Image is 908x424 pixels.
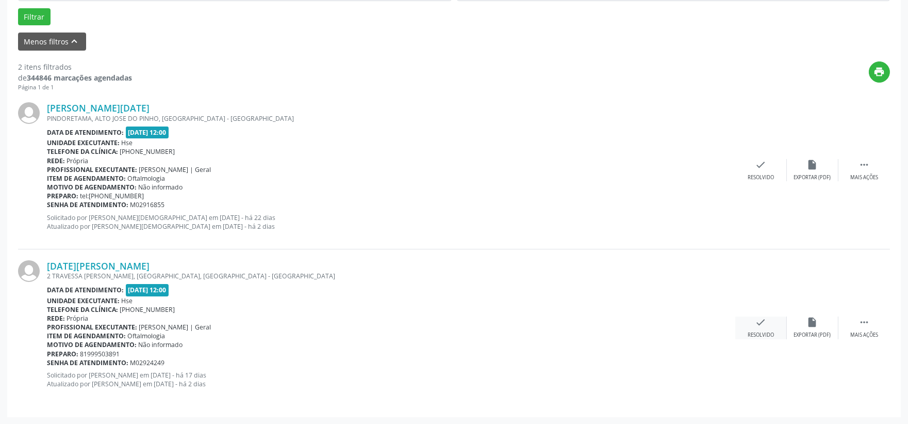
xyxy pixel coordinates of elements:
span: tel:[PHONE_NUMBER] [80,192,144,200]
div: Mais ações [850,174,878,181]
b: Item de agendamento: [47,332,126,340]
b: Telefone da clínica: [47,147,118,156]
span: Não informado [139,340,183,349]
b: Profissional executante: [47,323,137,332]
p: Solicitado por [PERSON_NAME] em [DATE] - há 17 dias Atualizado por [PERSON_NAME] em [DATE] - há 2... [47,371,735,388]
b: Preparo: [47,192,78,200]
div: Exportar (PDF) [794,174,831,181]
span: [PHONE_NUMBER] [120,147,175,156]
b: Rede: [47,156,65,165]
div: PINDORETAMA, ALTO JOSE DO PINHO, [GEOGRAPHIC_DATA] - [GEOGRAPHIC_DATA] [47,114,735,123]
span: Própria [67,156,89,165]
i: insert_drive_file [807,317,818,328]
div: Exportar (PDF) [794,332,831,339]
b: Unidade executante: [47,138,120,147]
div: Resolvido [748,332,774,339]
img: img [18,102,40,124]
i: check [755,317,767,328]
span: [PERSON_NAME] | Geral [139,165,211,174]
button: Menos filtroskeyboard_arrow_up [18,33,86,51]
span: [DATE] 12:00 [126,284,169,296]
b: Rede: [47,314,65,323]
img: img [18,260,40,282]
i: keyboard_arrow_up [69,36,80,47]
b: Senha de atendimento: [47,358,128,367]
b: Telefone da clínica: [47,305,118,314]
span: [PERSON_NAME] | Geral [139,323,211,332]
span: Própria [67,314,89,323]
i: check [755,159,767,170]
div: Resolvido [748,174,774,181]
span: 81999503891 [80,350,120,358]
i: print [874,66,885,77]
button: Filtrar [18,8,51,26]
div: 2 TRAVESSA [PERSON_NAME], [GEOGRAPHIC_DATA], [GEOGRAPHIC_DATA] - [GEOGRAPHIC_DATA] [47,272,735,280]
i: insert_drive_file [807,159,818,170]
span: Oftalmologia [128,174,166,183]
div: 2 itens filtrados [18,61,132,72]
span: M02916855 [130,200,165,209]
span: Oftalmologia [128,332,166,340]
span: Hse [122,138,133,147]
div: Página 1 de 1 [18,83,132,92]
p: Solicitado por [PERSON_NAME][DEMOGRAPHIC_DATA] em [DATE] - há 22 dias Atualizado por [PERSON_NAME... [47,213,735,231]
b: Preparo: [47,350,78,358]
b: Profissional executante: [47,165,137,174]
b: Unidade executante: [47,296,120,305]
a: [PERSON_NAME][DATE] [47,102,150,114]
strong: 344846 marcações agendadas [27,73,132,83]
b: Senha de atendimento: [47,200,128,209]
span: M02924249 [130,358,165,367]
b: Item de agendamento: [47,174,126,183]
span: [PHONE_NUMBER] [120,305,175,314]
b: Motivo de agendamento: [47,183,137,192]
a: [DATE][PERSON_NAME] [47,260,150,272]
i:  [859,159,870,170]
div: de [18,72,132,83]
span: Hse [122,296,133,305]
span: [DATE] 12:00 [126,127,169,138]
div: Mais ações [850,332,878,339]
b: Data de atendimento: [47,128,124,137]
b: Motivo de agendamento: [47,340,137,349]
button: print [869,61,890,83]
span: Não informado [139,183,183,192]
b: Data de atendimento: [47,286,124,294]
i:  [859,317,870,328]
